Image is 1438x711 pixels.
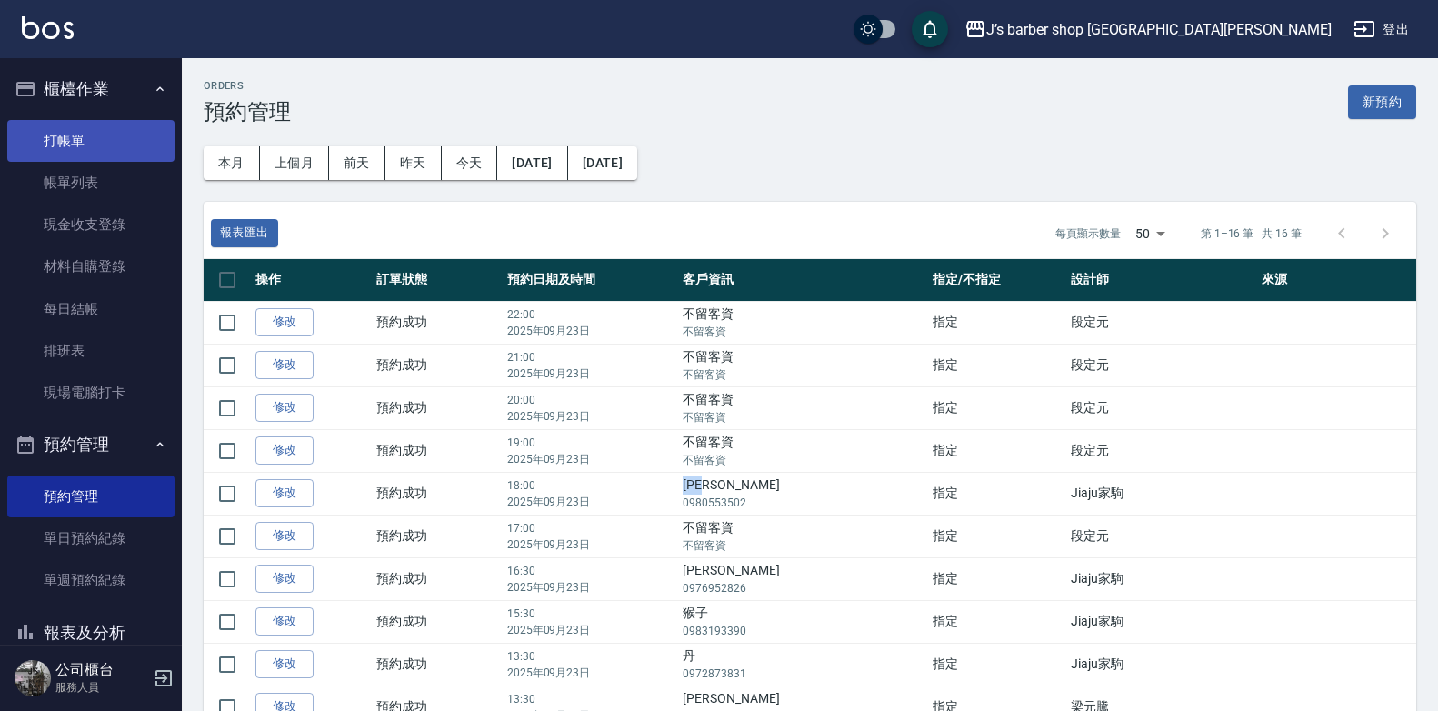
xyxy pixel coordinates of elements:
td: 不留客資 [678,344,927,386]
td: 段定元 [1066,386,1256,429]
a: 排班表 [7,330,175,372]
p: 每頁顯示數量 [1055,225,1121,242]
td: 段定元 [1066,344,1256,386]
td: 指定 [928,429,1066,472]
td: [PERSON_NAME] [678,557,927,600]
button: 前天 [329,146,385,180]
td: 指定 [928,600,1066,643]
td: 段定元 [1066,301,1256,344]
p: 2025年09月23日 [507,579,674,596]
td: 猴子 [678,600,927,643]
td: 預約成功 [372,515,503,557]
p: 15:30 [507,606,674,622]
button: 登出 [1346,13,1416,46]
p: 0980553502 [683,495,923,511]
p: 20:00 [507,392,674,408]
td: Jiaju家駒 [1066,472,1256,515]
p: 0976952826 [683,580,923,596]
a: 預約管理 [7,476,175,517]
td: 預約成功 [372,344,503,386]
td: 指定 [928,472,1066,515]
td: 預約成功 [372,429,503,472]
th: 指定/不指定 [928,259,1066,302]
a: 修改 [255,650,314,678]
p: 21:00 [507,349,674,366]
td: 指定 [928,515,1066,557]
th: 預約日期及時間 [503,259,679,302]
td: 預約成功 [372,557,503,600]
a: 修改 [255,394,314,422]
button: save [912,11,948,47]
a: 新預約 [1348,93,1416,110]
p: 不留客資 [683,324,923,340]
button: [DATE] [497,146,567,180]
p: 17:00 [507,520,674,536]
th: 客戶資訊 [678,259,927,302]
td: 指定 [928,344,1066,386]
td: 預約成功 [372,643,503,686]
td: 段定元 [1066,515,1256,557]
h3: 預約管理 [204,99,291,125]
p: 2025年09月23日 [507,323,674,339]
th: 來源 [1257,259,1416,302]
td: Jiaju家駒 [1066,600,1256,643]
p: 18:00 [507,477,674,494]
button: 本月 [204,146,260,180]
img: Logo [22,16,74,39]
p: 2025年09月23日 [507,622,674,638]
td: 不留客資 [678,515,927,557]
a: 修改 [255,436,314,465]
p: 2025年09月23日 [507,408,674,425]
td: 預約成功 [372,386,503,429]
p: 不留客資 [683,366,923,383]
td: 不留客資 [678,301,927,344]
a: 材料自購登錄 [7,245,175,287]
button: 預約管理 [7,421,175,468]
td: 不留客資 [678,386,927,429]
p: 16:30 [507,563,674,579]
img: Person [15,660,51,696]
td: [PERSON_NAME] [678,472,927,515]
p: 19:00 [507,435,674,451]
td: 預約成功 [372,600,503,643]
p: 不留客資 [683,452,923,468]
td: 指定 [928,301,1066,344]
td: 預約成功 [372,301,503,344]
a: 報表匯出 [211,219,278,247]
th: 訂單狀態 [372,259,503,302]
td: Jiaju家駒 [1066,643,1256,686]
td: 不留客資 [678,429,927,472]
div: J’s barber shop [GEOGRAPHIC_DATA][PERSON_NAME] [986,18,1332,41]
p: 0983193390 [683,623,923,639]
h5: 公司櫃台 [55,661,148,679]
button: 昨天 [385,146,442,180]
p: 13:30 [507,648,674,665]
td: Jiaju家駒 [1066,557,1256,600]
button: 今天 [442,146,498,180]
a: 單週預約紀錄 [7,559,175,601]
td: 指定 [928,557,1066,600]
p: 2025年09月23日 [507,536,674,553]
a: 修改 [255,607,314,636]
button: 報表及分析 [7,609,175,656]
td: 指定 [928,386,1066,429]
a: 修改 [255,308,314,336]
button: [DATE] [568,146,637,180]
p: 2025年09月23日 [507,366,674,382]
p: 2025年09月23日 [507,665,674,681]
a: 單日預約紀錄 [7,517,175,559]
p: 0972873831 [683,666,923,682]
a: 修改 [255,351,314,379]
p: 服務人員 [55,679,148,696]
a: 現場電腦打卡 [7,372,175,414]
button: J’s barber shop [GEOGRAPHIC_DATA][PERSON_NAME] [957,11,1339,48]
p: 2025年09月23日 [507,494,674,510]
button: 櫃檯作業 [7,65,175,113]
a: 打帳單 [7,120,175,162]
div: 50 [1128,209,1172,258]
a: 修改 [255,522,314,550]
a: 每日結帳 [7,288,175,330]
th: 操作 [251,259,372,302]
td: 預約成功 [372,472,503,515]
p: 2025年09月23日 [507,451,674,467]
